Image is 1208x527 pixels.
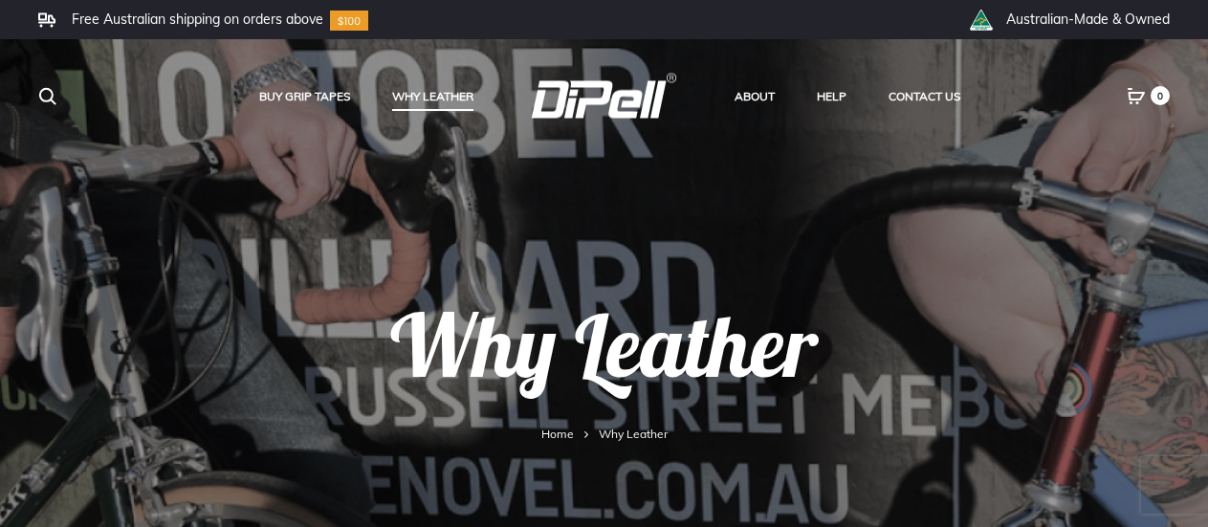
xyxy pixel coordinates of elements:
img: DiPell [531,73,677,118]
li: Australian-Made & Owned [1006,11,1170,28]
img: Group-10.svg [330,11,368,31]
a: Home [541,427,574,441]
h1: Why Leather [38,302,1170,422]
a: 0 [1127,87,1146,104]
span: Why Leather [599,427,668,441]
a: Help [817,84,846,109]
li: Free Australian shipping on orders above [72,11,323,28]
span: 0 [1151,86,1170,105]
a: Contact Us [889,84,960,109]
a: Why Leather [392,84,473,109]
img: th_right_icon2.png [969,10,993,31]
img: Frame.svg [38,12,55,28]
a: About [735,84,775,109]
a: Buy Grip Tapes [259,84,350,109]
